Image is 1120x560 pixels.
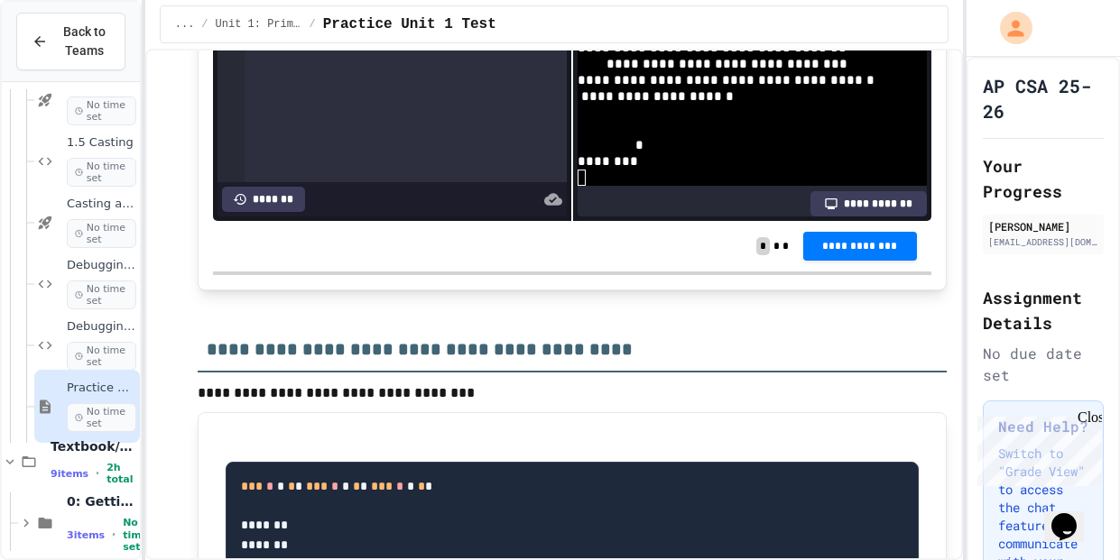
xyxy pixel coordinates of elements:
[7,7,125,115] div: Chat with us now!Close
[216,17,302,32] span: Unit 1: Primitive Types
[67,197,136,212] span: Casting and Ranges of variables - Quiz
[983,285,1104,335] h2: Assignment Details
[67,319,136,335] span: Debugging Challenge 2
[983,153,1104,204] h2: Your Progress
[981,7,1037,49] div: My Account
[67,529,105,541] span: 3 items
[310,17,316,32] span: /
[51,438,136,454] span: Textbook/Homework (CSAwesome)
[988,218,1098,234] div: [PERSON_NAME]
[1044,488,1102,542] iframe: chat widget
[67,96,136,125] span: No time set
[175,17,195,32] span: ...
[67,258,136,273] span: Debugging Challenge 1
[983,73,1104,124] h1: AP CSA 25-26
[59,23,110,60] span: Back to Teams
[67,403,136,432] span: No time set
[16,13,125,70] button: Back to Teams
[67,342,136,371] span: No time set
[323,14,496,35] span: Practice Unit 1 Test
[112,528,116,542] span: •
[970,409,1102,486] iframe: chat widget
[988,235,1098,249] div: [EMAIL_ADDRESS][DOMAIN_NAME]
[67,381,136,396] span: Practice Unit 1 Test
[123,517,148,553] span: No time set
[983,343,1104,386] div: No due date set
[67,135,136,151] span: 1.5 Casting
[67,280,136,309] span: No time set
[67,493,136,510] span: 0: Getting Started
[51,468,88,480] span: 9 items
[67,158,136,187] span: No time set
[106,462,136,485] span: 2h total
[201,17,208,32] span: /
[96,466,99,481] span: •
[67,219,136,248] span: No time set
